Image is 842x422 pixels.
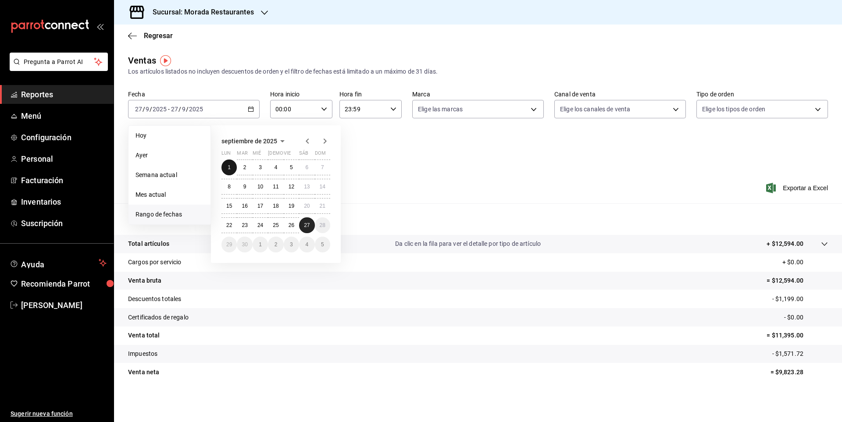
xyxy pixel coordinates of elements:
[152,106,167,113] input: ----
[560,105,630,113] span: Elige los canales de venta
[21,131,107,143] span: Configuración
[284,179,299,195] button: 12 de septiembre de 2025
[253,237,268,252] button: 1 de octubre de 2025
[299,217,314,233] button: 27 de septiembre de 2025
[304,222,310,228] abbr: 27 de septiembre de 2025
[299,160,314,175] button: 6 de septiembre de 2025
[136,170,203,180] span: Semana actual
[128,313,189,322] p: Certificados de regalo
[554,91,686,97] label: Canal de venta
[243,184,246,190] abbr: 9 de septiembre de 2025
[253,150,261,160] abbr: miércoles
[135,106,143,113] input: --
[284,217,299,233] button: 26 de septiembre de 2025
[315,198,330,214] button: 21 de septiembre de 2025
[299,237,314,252] button: 4 de octubre de 2025
[257,184,263,190] abbr: 10 de septiembre de 2025
[21,110,107,122] span: Menú
[305,241,308,248] abbr: 4 de octubre de 2025
[253,179,268,195] button: 10 de septiembre de 2025
[782,258,828,267] p: + $0.00
[268,160,283,175] button: 4 de septiembre de 2025
[21,258,95,268] span: Ayuda
[128,258,182,267] p: Cargos por servicio
[237,160,252,175] button: 2 de septiembre de 2025
[228,184,231,190] abbr: 8 de septiembre de 2025
[242,203,247,209] abbr: 16 de septiembre de 2025
[171,106,178,113] input: --
[273,184,278,190] abbr: 11 de septiembre de 2025
[290,241,293,248] abbr: 3 de octubre de 2025
[273,203,278,209] abbr: 18 de septiembre de 2025
[270,91,332,97] label: Hora inicio
[237,150,247,160] abbr: martes
[221,217,237,233] button: 22 de septiembre de 2025
[284,160,299,175] button: 5 de septiembre de 2025
[160,55,171,66] button: Tooltip marker
[221,237,237,252] button: 29 de septiembre de 2025
[178,106,181,113] span: /
[128,32,173,40] button: Regresar
[243,164,246,170] abbr: 2 de septiembre de 2025
[136,151,203,160] span: Ayer
[284,150,291,160] abbr: viernes
[321,241,324,248] abbr: 5 de octubre de 2025
[395,239,541,248] p: Da clic en la fila para ver el detalle por tipo de artículo
[315,179,330,195] button: 14 de septiembre de 2025
[273,222,278,228] abbr: 25 de septiembre de 2025
[128,276,161,285] p: Venta bruta
[128,294,181,304] p: Descuentos totales
[268,198,283,214] button: 18 de septiembre de 2025
[10,53,108,71] button: Pregunta a Parrot AI
[321,164,324,170] abbr: 7 de septiembre de 2025
[237,217,252,233] button: 23 de septiembre de 2025
[226,241,232,248] abbr: 29 de septiembre de 2025
[289,222,294,228] abbr: 26 de septiembre de 2025
[259,241,262,248] abbr: 1 de octubre de 2025
[702,105,765,113] span: Elige los tipos de orden
[320,222,325,228] abbr: 28 de septiembre de 2025
[772,349,828,358] p: - $1,571.72
[146,7,254,18] h3: Sucursal: Morada Restaurantes
[182,106,186,113] input: --
[136,210,203,219] span: Rango de fechas
[128,349,157,358] p: Impuestos
[21,278,107,290] span: Recomienda Parrot
[257,222,263,228] abbr: 24 de septiembre de 2025
[226,203,232,209] abbr: 15 de septiembre de 2025
[268,150,320,160] abbr: jueves
[412,91,544,97] label: Marca
[284,237,299,252] button: 3 de octubre de 2025
[696,91,828,97] label: Tipo de orden
[242,222,247,228] abbr: 23 de septiembre de 2025
[253,198,268,214] button: 17 de septiembre de 2025
[275,241,278,248] abbr: 2 de octubre de 2025
[96,23,103,30] button: open_drawer_menu
[21,153,107,165] span: Personal
[144,32,173,40] span: Regresar
[21,196,107,208] span: Inventarios
[145,106,150,113] input: --
[128,214,828,224] p: Resumen
[320,203,325,209] abbr: 21 de septiembre de 2025
[11,409,107,418] span: Sugerir nueva función
[136,190,203,199] span: Mes actual
[128,368,159,377] p: Venta neta
[226,222,232,228] abbr: 22 de septiembre de 2025
[237,198,252,214] button: 16 de septiembre de 2025
[221,136,288,146] button: septiembre de 2025
[253,160,268,175] button: 3 de septiembre de 2025
[284,198,299,214] button: 19 de septiembre de 2025
[150,106,152,113] span: /
[221,150,231,160] abbr: lunes
[268,217,283,233] button: 25 de septiembre de 2025
[257,203,263,209] abbr: 17 de septiembre de 2025
[768,183,828,193] button: Exportar a Excel
[143,106,145,113] span: /
[315,237,330,252] button: 5 de octubre de 2025
[237,179,252,195] button: 9 de septiembre de 2025
[289,203,294,209] abbr: 19 de septiembre de 2025
[305,164,308,170] abbr: 6 de septiembre de 2025
[772,294,828,304] p: - $1,199.00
